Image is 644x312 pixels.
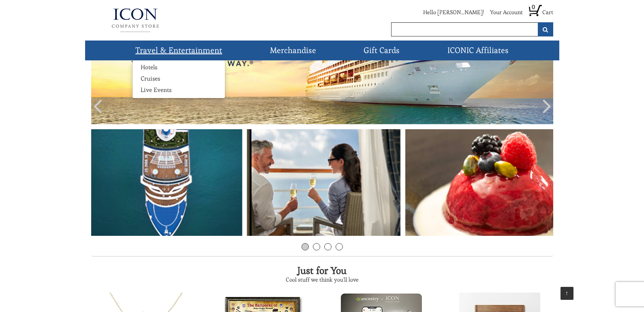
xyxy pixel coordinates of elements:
a: 2 [313,243,320,250]
h3: Cool stuff we think you'll love [91,277,553,283]
a: ↑ [561,287,573,300]
li: Hello [PERSON_NAME]! [417,8,484,20]
a: ICONIC Affiliates [444,41,512,60]
a: Live Events [133,86,180,94]
a: Cruises [133,75,168,83]
a: 1 [302,243,309,250]
a: Your Account [490,9,523,16]
a: Travel & Entertainment [132,41,225,60]
a: Gift Cards [360,41,403,60]
a: 0 Cart [529,9,553,16]
a: Hotels [133,63,165,71]
a: 4 [336,243,343,250]
a: 3 [324,243,332,250]
a: Merchandise [267,41,319,60]
h2: Just for You [91,265,553,277]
